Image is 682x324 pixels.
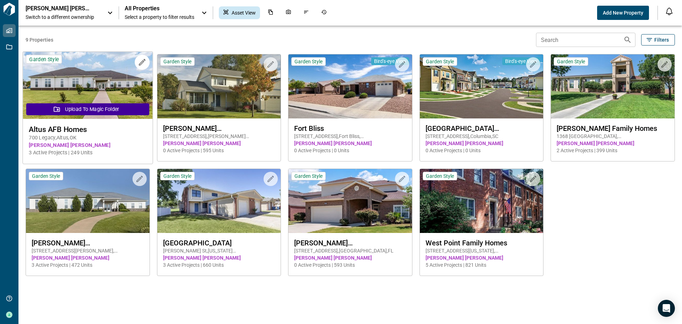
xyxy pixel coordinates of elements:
[281,6,296,19] div: Photos
[32,239,144,247] span: [PERSON_NAME][GEOGRAPHIC_DATA] Homes
[163,261,275,269] span: 3 Active Projects | 660 Units
[32,173,60,179] span: Garden Style
[288,54,412,118] img: property-asset
[557,147,669,154] span: 2 Active Projects | 399 Units
[294,140,406,147] span: [PERSON_NAME] [PERSON_NAME]
[163,247,275,254] span: [PERSON_NAME] St , [US_STATE][GEOGRAPHIC_DATA] , OK
[29,142,146,149] span: [PERSON_NAME] [PERSON_NAME]
[26,5,90,12] p: [PERSON_NAME] [PERSON_NAME]
[294,173,323,179] span: Garden Style
[163,133,275,140] span: [STREET_ADDRESS] , [PERSON_NAME][GEOGRAPHIC_DATA] , WA
[426,124,538,133] span: [GEOGRAPHIC_DATA][PERSON_NAME]
[557,124,669,133] span: [PERSON_NAME] Family Homes
[294,58,323,65] span: Garden Style
[163,58,191,65] span: Garden Style
[26,36,533,43] span: 9 Properties
[294,133,406,140] span: [STREET_ADDRESS] , Fort Bliss , [GEOGRAPHIC_DATA]
[32,254,144,261] span: [PERSON_NAME] [PERSON_NAME]
[426,239,538,247] span: West Point Family Homes
[26,103,149,115] button: Upload to Magic Folder
[317,6,331,19] div: Job History
[374,58,406,64] span: Bird's-eye View
[658,300,675,317] div: Open Intercom Messenger
[163,140,275,147] span: [PERSON_NAME] [PERSON_NAME]
[654,36,669,43] span: Filters
[26,169,150,233] img: property-asset
[426,147,538,154] span: 0 Active Projects | 0 Units
[163,147,275,154] span: 0 Active Projects | 595 Units
[219,6,260,19] div: Asset View
[157,169,281,233] img: property-asset
[294,247,406,254] span: [STREET_ADDRESS] , [GEOGRAPHIC_DATA] , FL
[29,149,146,156] span: 3 Active Projects | 249 Units
[557,133,669,140] span: 1368 [GEOGRAPHIC_DATA] , [GEOGRAPHIC_DATA] , AZ
[557,140,669,147] span: [PERSON_NAME] [PERSON_NAME]
[426,173,454,179] span: Garden Style
[603,9,643,16] span: Add New Property
[426,254,538,261] span: [PERSON_NAME] [PERSON_NAME]
[163,173,191,179] span: Garden Style
[641,34,675,46] button: Filters
[29,134,146,142] span: 700 Legacy , Altus , OK
[426,247,538,254] span: [STREET_ADDRESS][US_STATE] , [GEOGRAPHIC_DATA] , NY
[157,54,281,118] img: property-asset
[163,254,275,261] span: [PERSON_NAME] [PERSON_NAME]
[426,58,454,65] span: Garden Style
[420,169,543,233] img: property-asset
[426,133,538,140] span: [STREET_ADDRESS] , Columbia , SC
[264,6,278,19] div: Documents
[294,239,406,247] span: [PERSON_NAME][GEOGRAPHIC_DATA]
[664,6,675,17] button: Open notification feed
[505,58,537,64] span: Bird's-eye View
[557,58,585,65] span: Garden Style
[597,6,649,20] button: Add New Property
[23,52,152,119] img: property-asset
[426,261,538,269] span: 5 Active Projects | 821 Units
[294,124,406,133] span: Fort Bliss
[420,54,543,118] img: property-asset
[294,147,406,154] span: 0 Active Projects | 0 Units
[163,239,275,247] span: [GEOGRAPHIC_DATA]
[32,247,144,254] span: [STREET_ADDRESS][PERSON_NAME] , [PERSON_NAME][GEOGRAPHIC_DATA] , [GEOGRAPHIC_DATA]
[294,254,406,261] span: [PERSON_NAME] [PERSON_NAME]
[125,5,194,12] span: All Properties
[26,14,100,21] span: Switch to a different ownership
[163,124,275,133] span: [PERSON_NAME][GEOGRAPHIC_DATA]
[299,6,313,19] div: Issues & Info
[621,33,635,47] button: Search properties
[232,9,256,16] span: Asset View
[426,140,538,147] span: [PERSON_NAME] [PERSON_NAME]
[29,125,146,134] span: Altus AFB Homes
[288,169,412,233] img: property-asset
[125,14,194,21] span: Select a property to filter results
[29,56,59,63] span: Garden Style
[32,261,144,269] span: 3 Active Projects | 472 Units
[551,54,675,118] img: property-asset
[294,261,406,269] span: 0 Active Projects | 593 Units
